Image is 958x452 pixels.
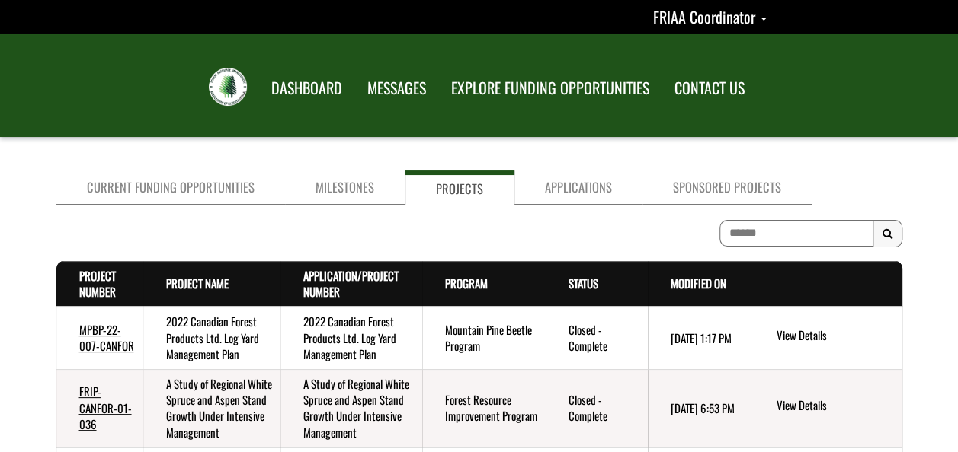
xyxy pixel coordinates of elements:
td: A Study of Regional White Spruce and Aspen Stand Growth Under Intensive Management [280,369,421,447]
td: MPBP-22-007-CANFOR [56,307,144,369]
span: FRIAA Coordinator [653,5,755,28]
a: Current Funding Opportunities [56,170,285,205]
td: Mountain Pine Beetle Program [422,307,546,369]
a: FRIP-CANFOR-01-036 [79,383,132,432]
a: Applications [514,170,642,205]
td: FRIP-CANFOR-01-036 [56,369,144,447]
a: View details [776,327,896,345]
td: Forest Resource Improvement Program [422,369,546,447]
time: [DATE] 1:17 PM [671,329,732,346]
a: MPBP-22-007-CANFOR [79,321,134,354]
a: CONTACT US [663,69,756,107]
img: FRIAA Submissions Portal [209,68,247,106]
td: Closed - Complete [546,307,648,369]
td: action menu [751,307,902,369]
td: 2022 Canadian Forest Products Ltd. Log Yard Management Plan [280,307,421,369]
a: FRIAA Coordinator [653,5,767,28]
td: action menu [751,369,902,447]
td: 4/12/2024 1:17 PM [648,307,751,369]
a: Program [445,275,488,291]
a: EXPLORE FUNDING OPPORTUNITIES [440,69,661,107]
a: Milestones [285,170,405,205]
nav: Main Navigation [258,65,756,107]
td: A Study of Regional White Spruce and Aspen Stand Growth Under Intensive Management [143,369,280,447]
button: Search Results [873,220,902,247]
a: Project Number [79,267,116,300]
a: Projects [405,170,514,205]
a: Project Name [166,275,229,291]
th: Actions [751,261,902,307]
td: 3/3/2025 6:53 PM [648,369,751,447]
a: Sponsored Projects [642,170,812,205]
td: 2022 Canadian Forest Products Ltd. Log Yard Management Plan [143,307,280,369]
td: Closed - Complete [546,369,648,447]
a: View details [776,397,896,415]
a: Status [569,275,598,291]
a: Application/Project Number [303,267,399,300]
a: MESSAGES [356,69,437,107]
a: Modified On [671,275,726,291]
a: DASHBOARD [260,69,354,107]
time: [DATE] 6:53 PM [671,399,735,416]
